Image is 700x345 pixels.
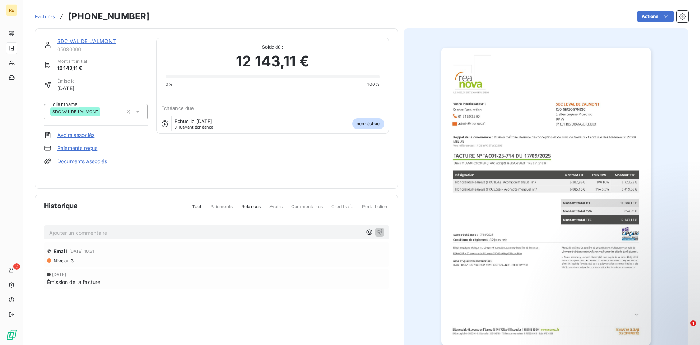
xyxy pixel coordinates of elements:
[68,10,149,23] h3: [PHONE_NUMBER]
[291,203,323,216] span: Commentaires
[554,274,700,325] iframe: Intercom notifications message
[352,118,384,129] span: non-échue
[175,124,183,130] span: J-10
[6,4,17,16] div: RE
[52,110,98,114] span: SDC VAL DE L'ALMONT
[175,118,212,124] span: Échue le [DATE]
[57,38,116,44] a: SDC VAL DE L'ALMONT
[57,46,148,52] span: 05630000
[57,145,97,152] a: Paiements reçus
[192,203,202,216] span: Tout
[54,248,67,254] span: Email
[175,125,214,129] span: avant échéance
[690,320,696,326] span: 1
[166,81,173,88] span: 0%
[35,14,55,19] span: Factures
[52,272,66,277] span: [DATE]
[241,203,261,216] span: Relances
[331,203,354,216] span: Creditsafe
[161,105,194,111] span: Échéance due
[57,65,87,72] span: 12 143,11 €
[166,44,380,50] span: Solde dû :
[57,84,75,92] span: [DATE]
[57,58,87,65] span: Montant initial
[53,258,74,264] span: Niveau 3
[675,320,693,338] iframe: Intercom live chat
[6,329,17,341] img: Logo LeanPay
[13,263,20,270] span: 2
[44,201,78,211] span: Historique
[441,48,651,345] img: invoice_thumbnail
[210,203,233,216] span: Paiements
[236,50,309,72] span: 12 143,11 €
[362,203,389,216] span: Portail client
[35,13,55,20] a: Factures
[69,249,94,253] span: [DATE] 10:51
[269,203,283,216] span: Avoirs
[57,158,107,165] a: Documents associés
[637,11,674,22] button: Actions
[367,81,380,88] span: 100%
[57,131,94,139] a: Avoirs associés
[47,278,100,286] span: Émission de la facture
[57,78,75,84] span: Émise le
